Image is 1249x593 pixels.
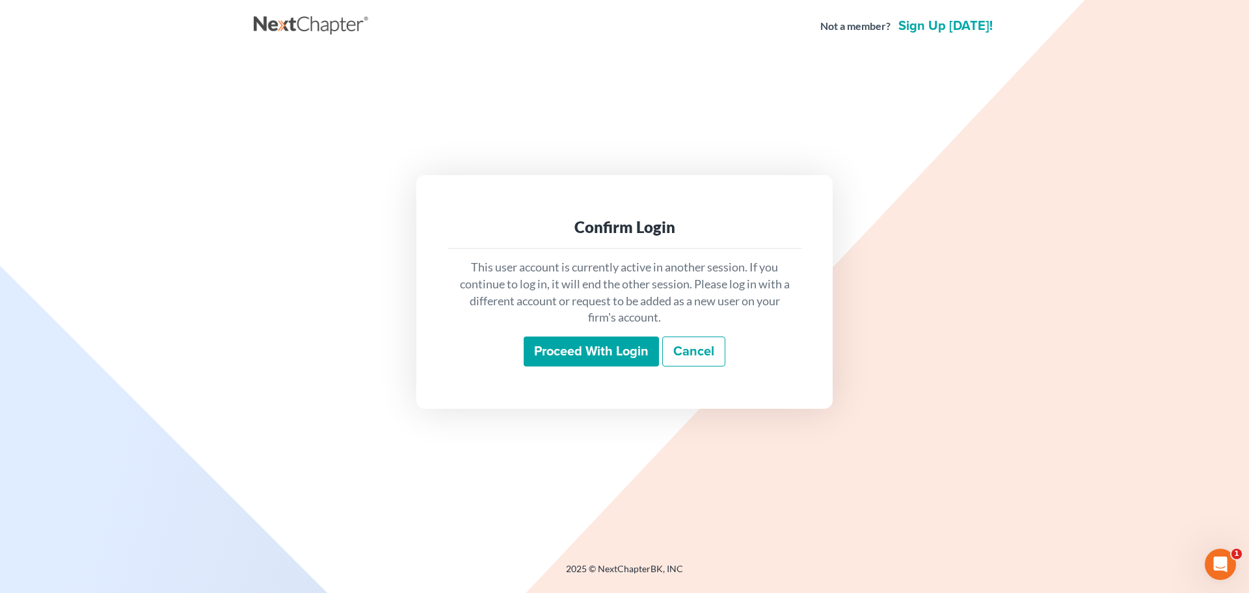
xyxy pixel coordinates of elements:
[254,562,995,586] div: 2025 © NextChapterBK, INC
[820,19,891,34] strong: Not a member?
[458,259,791,326] p: This user account is currently active in another session. If you continue to log in, it will end ...
[896,20,995,33] a: Sign up [DATE]!
[1205,549,1236,580] iframe: Intercom live chat
[524,337,659,366] input: Proceed with login
[1231,549,1242,559] span: 1
[662,337,725,366] a: Cancel
[458,217,791,238] div: Confirm Login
